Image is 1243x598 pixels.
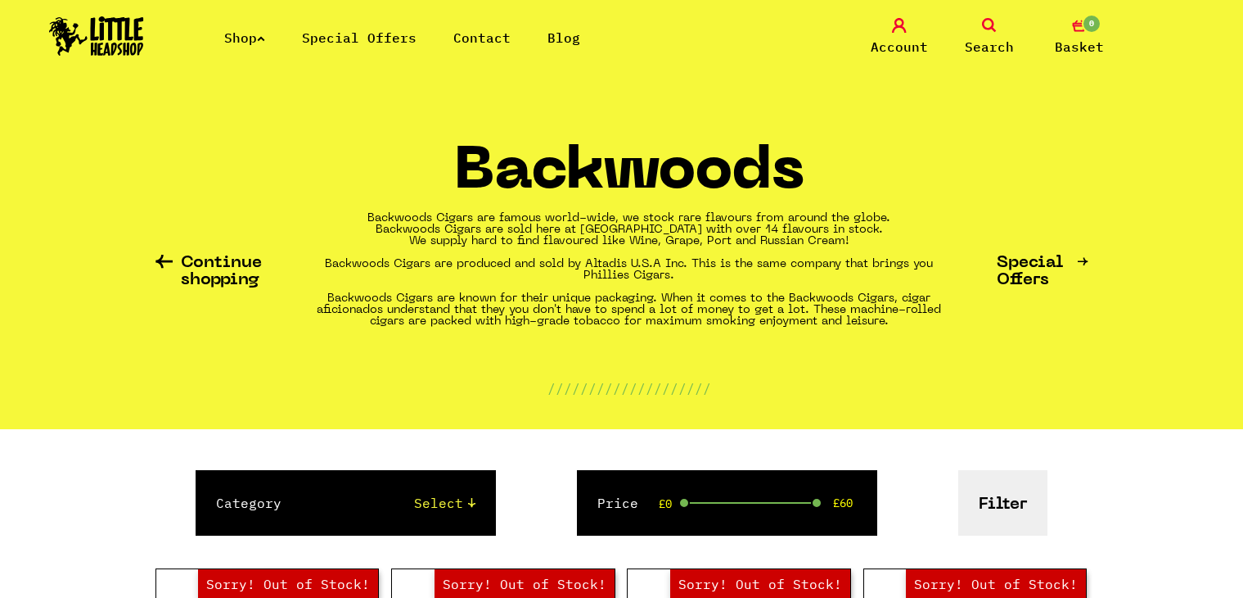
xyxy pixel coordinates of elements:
[547,29,580,46] a: Blog
[833,496,853,510] span: £60
[997,255,1088,289] a: Special Offers
[1038,18,1120,57] a: 0 Basket
[597,493,638,513] label: Price
[216,493,281,513] label: Category
[317,259,941,327] strong: Backwoods Cigars are produced and sold by Altadis U.S.A Inc. This is the same company that brings...
[454,145,804,213] h1: Backwoods
[49,16,144,56] img: Little Head Shop Logo
[659,497,672,510] span: £0
[547,378,711,398] p: ////////////////////
[367,213,890,235] strong: Backwoods Cigars are famous world-wide, we stock rare flavours from around the globe. Backwoods C...
[958,470,1047,536] button: Filter
[453,29,511,46] a: Contact
[155,255,262,289] a: Continue shopping
[948,18,1030,57] a: Search
[1082,14,1101,34] span: 0
[1055,37,1104,57] span: Basket
[302,29,417,46] a: Special Offers
[871,37,928,57] span: Account
[965,37,1014,57] span: Search
[224,29,265,46] a: Shop
[409,236,849,247] strong: We supply hard to find flavoured like Wine, Grape, Port and Russian Cream!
